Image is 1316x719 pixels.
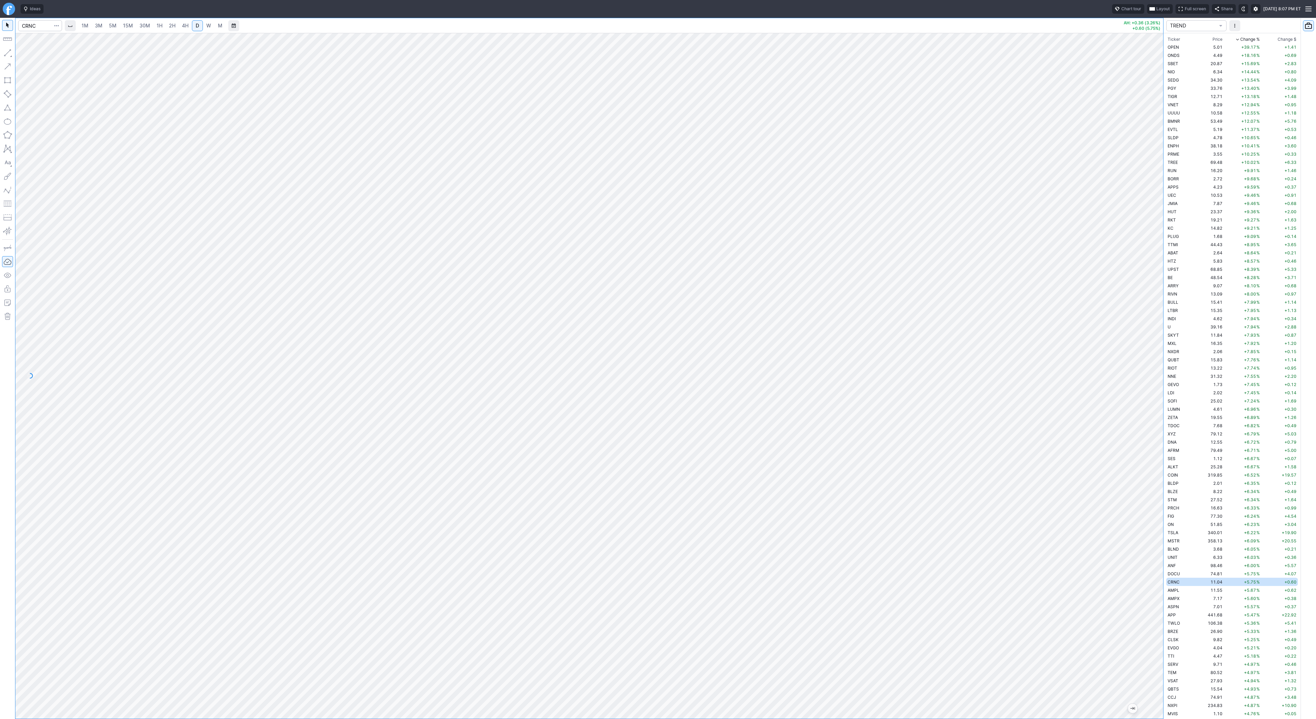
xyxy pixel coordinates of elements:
[1244,209,1256,214] span: +9.36
[1212,4,1236,14] button: Share
[1168,341,1177,346] span: MXL
[1194,117,1224,125] td: 53.49
[1256,226,1260,231] span: %
[1194,51,1224,59] td: 4.49
[192,20,203,31] a: D
[1168,357,1179,362] span: QUBT
[1168,275,1173,280] span: BE
[1221,5,1233,12] span: Share
[1168,390,1174,395] span: LDI
[1284,259,1296,264] span: +0.46
[1284,324,1296,329] span: +2.88
[1241,160,1256,165] span: +10.02
[2,116,13,127] button: Ellipse
[1244,283,1256,288] span: +8.10
[1284,184,1296,190] span: +0.37
[2,88,13,99] button: Rotated rectangle
[1244,201,1256,206] span: +9.46
[1284,250,1296,255] span: +0.21
[1168,168,1177,173] span: RUN
[2,20,13,31] button: Mouse
[1168,366,1177,371] span: RIOT
[1194,224,1224,232] td: 14.82
[2,242,13,253] button: Drawing mode: Single
[1168,36,1180,43] div: Ticker
[1194,166,1224,175] td: 16.20
[1244,407,1256,412] span: +6.96
[2,256,13,267] button: Drawings Autosave: On
[1241,45,1256,50] span: +39.17
[206,23,211,28] span: W
[1168,209,1177,214] span: HUT
[1241,61,1256,66] span: +15.69
[1194,183,1224,191] td: 4.23
[1194,76,1224,84] td: 34.30
[1168,349,1179,354] span: NXDR
[1256,398,1260,404] span: %
[1168,86,1176,91] span: PGY
[1244,267,1256,272] span: +8.39
[1256,267,1260,272] span: %
[1168,127,1178,132] span: EVTL
[1194,364,1224,372] td: 13.22
[1284,152,1296,157] span: +0.33
[1168,316,1176,321] span: INDI
[1256,357,1260,362] span: %
[1284,407,1296,412] span: +0.30
[18,20,62,31] input: Search
[1256,160,1260,165] span: %
[1194,109,1224,117] td: 10.58
[1256,349,1260,354] span: %
[2,34,13,45] button: Measure
[196,23,199,28] span: D
[1244,357,1256,362] span: +7.76
[2,61,13,72] button: Arrow
[1251,4,1260,14] button: Settings
[1194,265,1224,273] td: 68.85
[1303,20,1314,31] button: Portfolio watchlist
[1121,5,1141,12] span: Chart tour
[3,3,15,15] a: Finviz.com
[1112,4,1144,14] button: Chart tour
[1256,316,1260,321] span: %
[1256,300,1260,305] span: %
[1194,68,1224,76] td: 6.34
[1194,314,1224,323] td: 4.62
[1256,193,1260,198] span: %
[1241,69,1256,74] span: +14.44
[1194,240,1224,249] td: 44.43
[1256,275,1260,280] span: %
[179,20,192,31] a: 4H
[2,143,13,154] button: XABCD
[1168,398,1177,404] span: SOFI
[1256,119,1260,124] span: %
[2,184,13,195] button: Elliott waves
[1168,102,1179,107] span: VNET
[1194,207,1224,216] td: 23.37
[1244,333,1256,338] span: +7.93
[2,47,13,58] button: Line
[1284,267,1296,272] span: +5.33
[1256,291,1260,297] span: %
[1194,216,1224,224] td: 19.21
[1244,275,1256,280] span: +8.28
[1256,209,1260,214] span: %
[1168,283,1179,288] span: ARRY
[1256,374,1260,379] span: %
[1168,94,1177,99] span: TIGR
[1284,110,1296,116] span: +1.18
[2,130,13,141] button: Polygon
[1256,152,1260,157] span: %
[1194,331,1224,339] td: 11.84
[1124,21,1160,25] p: AH: +0.36 (3.26%)
[1256,94,1260,99] span: %
[1284,86,1296,91] span: +3.99
[1284,374,1296,379] span: +2.20
[1244,250,1256,255] span: +8.64
[1284,300,1296,305] span: +1.14
[1194,298,1224,306] td: 15.41
[1256,283,1260,288] span: %
[1244,259,1256,264] span: +8.57
[1241,152,1256,157] span: +10.25
[1194,158,1224,166] td: 69.48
